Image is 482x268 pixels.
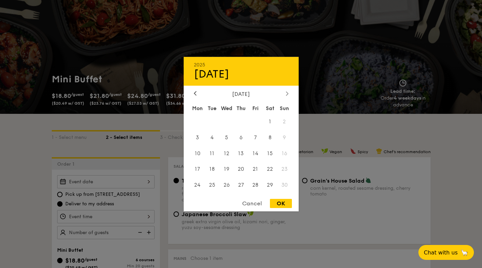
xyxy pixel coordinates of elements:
button: Chat with us🦙 [418,245,474,260]
span: 3 [190,130,205,145]
span: 9 [277,130,292,145]
span: 27 [234,178,248,192]
span: 5 [219,130,234,145]
span: 6 [234,130,248,145]
div: Wed [219,102,234,114]
span: 15 [263,146,277,161]
div: Fri [248,102,263,114]
span: 1 [263,114,277,129]
span: 18 [205,162,219,177]
span: 2 [277,114,292,129]
div: 2025 [194,62,289,67]
div: [DATE] [194,67,289,80]
span: 24 [190,178,205,192]
span: 🦙 [460,249,468,256]
span: 4 [205,130,219,145]
span: 10 [190,146,205,161]
span: 7 [248,130,263,145]
span: 16 [277,146,292,161]
div: Cancel [235,199,269,208]
span: 21 [248,162,263,177]
span: 25 [205,178,219,192]
span: 22 [263,162,277,177]
span: 8 [263,130,277,145]
span: 14 [248,146,263,161]
div: OK [270,199,292,208]
div: Mon [190,102,205,114]
span: 28 [248,178,263,192]
div: Sun [277,102,292,114]
span: 11 [205,146,219,161]
span: 20 [234,162,248,177]
span: Chat with us [424,249,458,256]
div: Sat [263,102,277,114]
span: 23 [277,162,292,177]
span: 29 [263,178,277,192]
div: Tue [205,102,219,114]
span: 17 [190,162,205,177]
span: 30 [277,178,292,192]
div: [DATE] [194,90,289,97]
div: Thu [234,102,248,114]
span: 19 [219,162,234,177]
span: 13 [234,146,248,161]
span: 26 [219,178,234,192]
span: 12 [219,146,234,161]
